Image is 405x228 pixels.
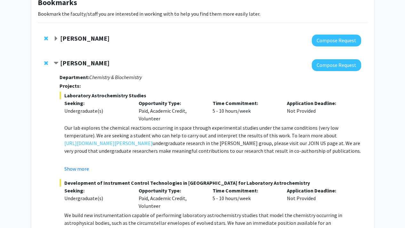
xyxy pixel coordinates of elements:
[64,187,129,194] p: Seeking:
[208,187,282,210] div: 5 - 10 hours/week
[64,124,361,155] p: Our lab explores the chemical reactions occurring in space through experimental studies under the...
[139,99,203,107] p: Opportunity Type:
[89,74,142,80] i: Chemistry & Biochemistry
[60,179,361,187] span: Development of Instrument Control Technologies in [GEOGRAPHIC_DATA] for Laboratory Astrochemistry
[5,199,27,223] iframe: Chat
[64,194,129,202] div: Undergraduate(s)
[60,83,81,89] strong: Projects:
[60,74,89,80] strong: Department:
[53,36,59,41] span: Expand Peter Murrell Bookmark
[213,99,277,107] p: Time Commitment:
[139,187,203,194] p: Opportunity Type:
[312,35,361,46] button: Compose Request to Peter Murrell
[60,92,361,99] span: Laboratory Astrochemistry Studies
[60,34,109,42] strong: [PERSON_NAME]
[60,59,109,67] strong: [PERSON_NAME]
[64,139,153,147] a: [URL][DOMAIN_NAME][PERSON_NAME]
[53,61,59,66] span: Contract Leah Dodson Bookmark
[134,187,208,210] div: Paid, Academic Credit, Volunteer
[38,10,368,18] p: Bookmark the faculty/staff you are interested in working with to help you find them more easily l...
[64,99,129,107] p: Seeking:
[64,107,129,115] div: Undergraduate(s)
[64,165,89,173] button: Show more
[208,99,282,122] div: 5 - 10 hours/week
[213,187,277,194] p: Time Commitment:
[44,36,48,41] span: Remove Peter Murrell from bookmarks
[287,187,352,194] p: Application Deadline:
[282,187,356,210] div: Not Provided
[287,99,352,107] p: Application Deadline:
[44,61,48,66] span: Remove Leah Dodson from bookmarks
[312,59,361,71] button: Compose Request to Leah Dodson
[282,99,356,122] div: Not Provided
[134,99,208,122] div: Paid, Academic Credit, Volunteer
